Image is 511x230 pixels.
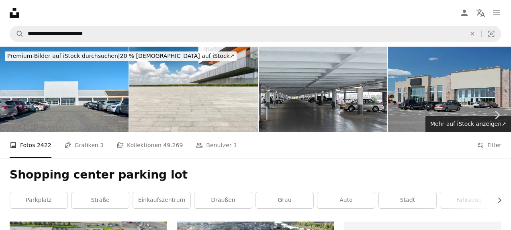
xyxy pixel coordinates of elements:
button: Unsplash suchen [10,26,24,41]
button: Liste nach rechts verschieben [492,192,501,208]
img: Unter dem klaren Himmel bauten sich die Innenstadt hinter dem Steinplatz auf [129,47,258,132]
div: 20 % [DEMOGRAPHIC_DATA] auf iStock ↗ [5,51,237,61]
a: Anmelden / Registrieren [456,5,472,21]
a: Kollektionen 49.269 [117,132,183,158]
h1: Shopping center parking lot [10,168,501,182]
a: Parkplatz [10,192,67,208]
a: Fahrzeug [440,192,498,208]
span: Premium-Bilder auf iStock durchsuchen | [7,53,120,59]
a: Straße [72,192,129,208]
a: draußen [194,192,252,208]
a: Weiter [483,76,511,154]
span: 49.269 [163,141,183,150]
a: Grafiken 3 [64,132,104,158]
button: Menü [489,5,505,21]
span: 3 [100,141,104,150]
a: Startseite — Unsplash [10,8,19,18]
a: grau [256,192,313,208]
img: Tiefgarage mit Autos. Parkhaus - Innenaufnahme eines Parkhauses [259,47,387,132]
form: Finden Sie Bildmaterial auf der ganzen Webseite [10,26,501,42]
button: Filter [477,132,501,158]
button: Sprache [472,5,489,21]
button: Visuelle Suche [482,26,501,41]
a: Stadt [379,192,436,208]
span: 1 [233,141,237,150]
a: Einkaufszentrum [133,192,190,208]
a: Benutzer 1 [196,132,237,158]
a: Auto [317,192,375,208]
button: Löschen [464,26,481,41]
a: Mehr auf iStock anzeigen↗ [425,116,511,132]
span: Mehr auf iStock anzeigen ↗ [430,121,506,127]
